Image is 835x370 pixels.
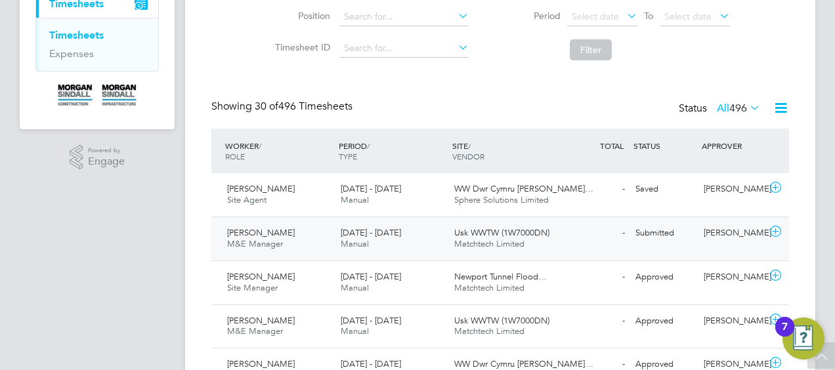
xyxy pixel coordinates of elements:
[227,325,283,337] span: M&E Manager
[698,266,767,288] div: [PERSON_NAME]
[35,85,159,106] a: Go to home page
[335,134,449,168] div: PERIOD
[341,282,369,293] span: Manual
[562,310,630,332] div: -
[782,327,788,344] div: 7
[454,194,549,205] span: Sphere Solutions Limited
[341,238,369,249] span: Manual
[562,178,630,200] div: -
[271,10,330,22] label: Position
[717,102,760,115] label: All
[255,100,278,113] span: 30 of
[454,238,525,249] span: Matchtech Limited
[227,238,283,249] span: M&E Manager
[49,29,104,41] a: Timesheets
[341,325,369,337] span: Manual
[222,134,335,168] div: WORKER
[562,222,630,244] div: -
[49,47,94,60] a: Expenses
[339,151,357,161] span: TYPE
[729,102,747,115] span: 496
[88,145,125,156] span: Powered by
[630,134,698,157] div: STATUS
[454,325,525,337] span: Matchtech Limited
[449,134,563,168] div: SITE
[640,7,657,24] span: To
[341,183,401,194] span: [DATE] - [DATE]
[58,85,137,106] img: morgansindall-logo-retina.png
[698,310,767,332] div: [PERSON_NAME]
[227,282,278,293] span: Site Manager
[259,140,261,151] span: /
[70,145,125,170] a: Powered byEngage
[339,39,469,58] input: Search for...
[341,358,401,369] span: [DATE] - [DATE]
[339,8,469,26] input: Search for...
[227,315,295,326] span: [PERSON_NAME]
[698,222,767,244] div: [PERSON_NAME]
[600,140,624,151] span: TOTAL
[630,222,698,244] div: Submitted
[255,100,353,113] span: 496 Timesheets
[367,140,370,151] span: /
[698,134,767,157] div: APPROVER
[664,10,712,22] span: Select date
[271,41,330,53] label: Timesheet ID
[452,151,484,161] span: VENDOR
[341,194,369,205] span: Manual
[227,227,295,238] span: [PERSON_NAME]
[630,310,698,332] div: Approved
[630,266,698,288] div: Approved
[630,178,698,200] div: Saved
[454,282,525,293] span: Matchtech Limited
[227,183,295,194] span: [PERSON_NAME]
[468,140,471,151] span: /
[36,18,158,71] div: Timesheets
[502,10,561,22] label: Period
[211,100,355,113] div: Showing
[562,266,630,288] div: -
[782,318,824,360] button: Open Resource Center, 7 new notifications
[454,271,547,282] span: Newport Tunnel Flood…
[88,156,125,167] span: Engage
[341,227,401,238] span: [DATE] - [DATE]
[454,315,549,326] span: Usk WWTW (1W7000DN)
[572,10,619,22] span: Select date
[341,271,401,282] span: [DATE] - [DATE]
[227,358,295,369] span: [PERSON_NAME]
[454,183,593,194] span: WW Dwr Cymru [PERSON_NAME]…
[570,39,612,60] button: Filter
[454,358,593,369] span: WW Dwr Cymru [PERSON_NAME]…
[227,271,295,282] span: [PERSON_NAME]
[454,227,549,238] span: Usk WWTW (1W7000DN)
[227,194,267,205] span: Site Agent
[341,315,401,326] span: [DATE] - [DATE]
[679,100,763,118] div: Status
[698,178,767,200] div: [PERSON_NAME]
[225,151,245,161] span: ROLE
